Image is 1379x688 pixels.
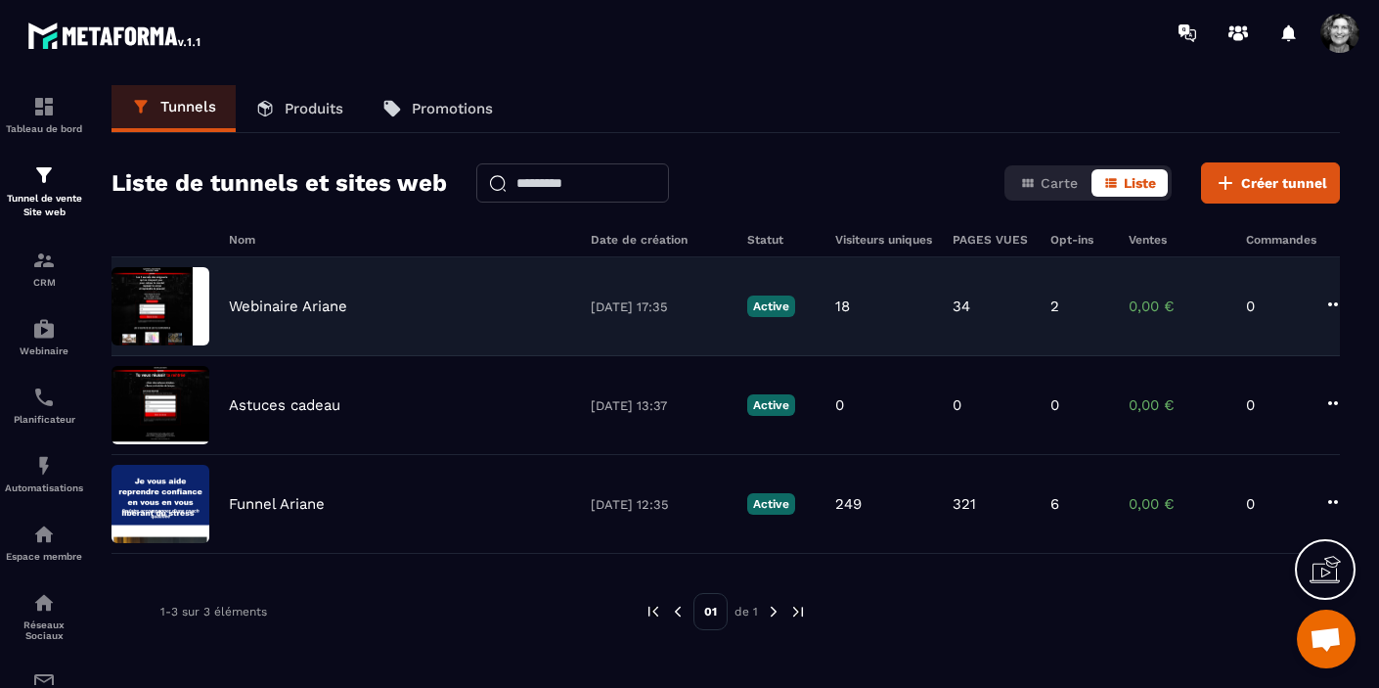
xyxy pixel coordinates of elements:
img: formation [32,95,56,118]
p: [DATE] 13:37 [591,398,728,413]
h6: Statut [747,233,816,247]
a: Tunnels [111,85,236,132]
span: Créer tunnel [1241,173,1327,193]
p: 0,00 € [1129,495,1226,513]
img: social-network [32,591,56,615]
p: 0 [953,396,961,414]
p: Automatisations [5,482,83,493]
a: formationformationTunnel de vente Site web [5,149,83,234]
img: image [111,465,209,543]
p: Tunnel de vente Site web [5,192,83,219]
a: formationformationCRM [5,234,83,302]
a: automationsautomationsEspace membre [5,508,83,576]
p: 1-3 sur 3 éléments [160,605,267,619]
h6: Nom [229,233,571,247]
p: Webinaire [5,345,83,356]
img: formation [32,163,56,187]
p: de 1 [734,604,758,619]
p: [DATE] 12:35 [591,497,728,512]
img: prev [645,603,662,620]
h6: Opt-ins [1050,233,1109,247]
p: 34 [953,298,970,315]
img: formation [32,249,56,272]
img: image [111,366,209,444]
img: image [111,267,209,345]
img: next [765,603,782,620]
a: formationformationTableau de bord [5,80,83,149]
p: 0,00 € [1129,298,1226,315]
button: Liste [1091,169,1168,197]
p: 0 [1246,396,1305,414]
img: logo [27,18,203,53]
p: Réseaux Sociaux [5,619,83,641]
span: Liste [1124,175,1156,191]
a: schedulerschedulerPlanificateur [5,371,83,439]
button: Carte [1008,169,1090,197]
a: social-networksocial-networkRéseaux Sociaux [5,576,83,656]
p: Produits [285,100,343,117]
p: 0 [1050,396,1059,414]
img: scheduler [32,386,56,409]
h6: PAGES VUES [953,233,1031,247]
img: next [789,603,807,620]
h2: Liste de tunnels et sites web [111,163,447,203]
h6: Ventes [1129,233,1226,247]
p: Funnel Ariane [229,495,325,513]
p: 0 [1246,495,1305,513]
p: 18 [835,298,850,315]
h6: Commandes [1246,233,1316,247]
a: Promotions [363,85,512,132]
p: Tunnels [160,98,216,115]
button: Créer tunnel [1201,162,1340,204]
p: Astuces cadeau [229,396,340,414]
p: 0,00 € [1129,396,1226,414]
img: automations [32,317,56,341]
p: 2 [1050,298,1059,315]
p: Active [747,394,795,416]
p: CRM [5,277,83,288]
p: Promotions [412,100,493,117]
img: prev [669,603,687,620]
a: Produits [236,85,363,132]
p: Webinaire Ariane [229,298,347,315]
p: 249 [835,495,862,513]
div: Ouvrir le chat [1297,610,1356,668]
p: 6 [1050,495,1059,513]
span: Carte [1041,175,1078,191]
p: [DATE] 17:35 [591,299,728,314]
p: Planificateur [5,414,83,425]
p: Active [747,296,795,317]
p: 0 [835,396,844,414]
p: Espace membre [5,551,83,562]
p: 01 [693,593,728,630]
a: automationsautomationsWebinaire [5,302,83,371]
p: 321 [953,495,976,513]
a: automationsautomationsAutomatisations [5,439,83,508]
img: automations [32,523,56,546]
img: automations [32,454,56,478]
p: Tableau de bord [5,123,83,134]
h6: Date de création [591,233,728,247]
p: 0 [1246,298,1305,315]
p: Active [747,493,795,515]
h6: Visiteurs uniques [835,233,933,247]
